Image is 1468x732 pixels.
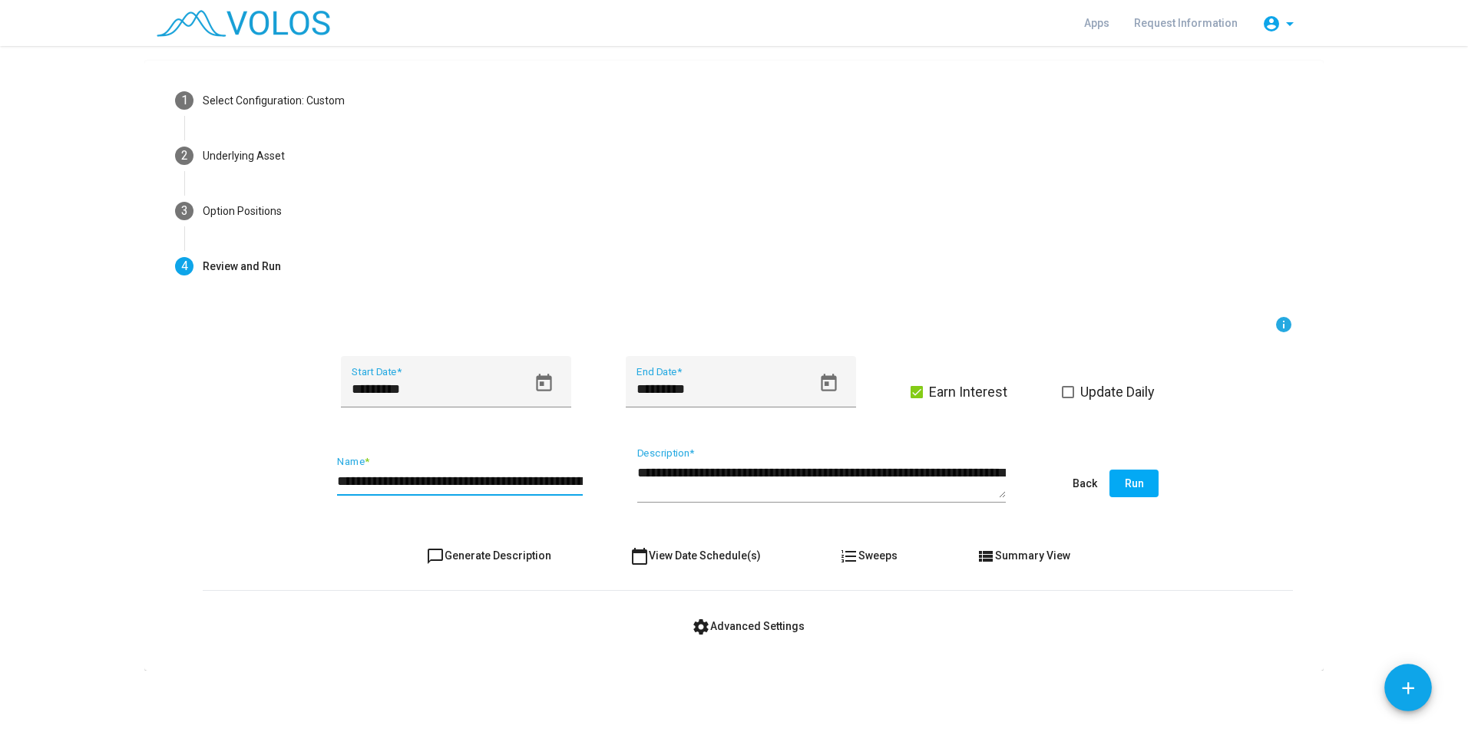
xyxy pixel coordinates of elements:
[1073,477,1097,490] span: Back
[692,618,710,636] mat-icon: settings
[1134,17,1238,29] span: Request Information
[1275,315,1293,334] mat-icon: info
[181,259,188,273] span: 4
[630,547,649,565] mat-icon: calendar_today
[414,542,564,569] button: Generate Description
[203,259,281,275] div: Review and Run
[929,383,1007,401] span: Earn Interest
[1125,477,1144,490] span: Run
[679,612,817,640] button: Advanced Settings
[203,203,282,219] div: Option Positions
[1060,470,1109,497] button: Back
[977,549,1070,562] span: Summary View
[1080,383,1155,401] span: Update Daily
[181,203,188,218] span: 3
[426,549,551,562] span: Generate Description
[840,549,898,562] span: Sweeps
[181,93,188,107] span: 1
[840,547,858,565] mat-icon: format_list_numbered
[1262,15,1281,33] mat-icon: account_circle
[977,547,995,565] mat-icon: view_list
[1281,15,1299,33] mat-icon: arrow_drop_down
[618,542,773,569] button: View Date Schedule(s)
[1072,9,1122,37] a: Apps
[692,620,805,632] span: Advanced Settings
[1109,470,1159,497] button: Run
[828,542,910,569] button: Sweeps
[1384,664,1432,711] button: Add icon
[630,549,761,562] span: View Date Schedule(s)
[812,366,846,401] button: Open calendar
[181,148,188,163] span: 2
[1398,678,1418,698] mat-icon: add
[527,366,561,401] button: Open calendar
[1084,17,1109,29] span: Apps
[1122,9,1250,37] a: Request Information
[964,542,1083,569] button: Summary View
[203,148,285,164] div: Underlying Asset
[203,93,345,109] div: Select Configuration: Custom
[426,547,445,565] mat-icon: chat_bubble_outline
